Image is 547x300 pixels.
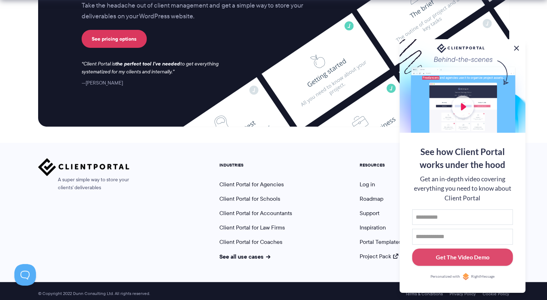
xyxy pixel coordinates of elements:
a: Roadmap [360,195,383,203]
h5: RESOURCES [360,163,401,168]
img: Personalized with RightMessage [462,273,469,280]
a: Client Portal for Agencies [219,180,284,188]
a: Project Pack [360,252,398,260]
iframe: Toggle Customer Support [14,264,36,286]
span: Personalized with [430,274,460,279]
a: Portal Templates [360,238,401,246]
a: Cookie Policy [483,291,509,296]
p: Client Portal is to get everything systematized for my clients and internally. [82,60,228,76]
a: Client Portal for Law Firms [219,223,285,232]
a: See all use cases [219,252,270,261]
a: Privacy Policy [450,291,476,296]
a: Support [360,209,379,217]
a: See pricing options [82,30,147,48]
a: Client Portal for Coaches [219,238,282,246]
span: © Copyright 2022 Dunn Consulting Ltd. All rights reserved. [35,291,154,296]
div: Get an in-depth video covering everything you need to know about Client Portal [412,174,513,203]
strong: the perfect tool I've needed [115,60,180,68]
a: Personalized withRightMessage [412,273,513,280]
h5: INDUSTRIES [219,163,292,168]
a: Client Portal for Accountants [219,209,292,217]
a: Log in [360,180,375,188]
div: See how Client Portal works under the hood [412,145,513,171]
p: Take the headache out of client management and get a simple way to store your deliverables on you... [82,0,318,22]
span: A super simple way to store your clients' deliverables [38,176,129,192]
cite: [PERSON_NAME] [82,79,123,86]
div: Get The Video Demo [436,253,489,262]
button: Get The Video Demo [412,249,513,266]
a: Terms & Conditions [405,291,443,296]
a: Client Portal for Schools [219,195,280,203]
a: Inspiration [360,223,386,232]
span: RightMessage [471,274,494,279]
